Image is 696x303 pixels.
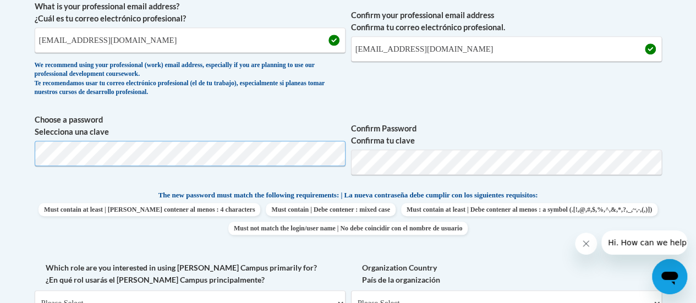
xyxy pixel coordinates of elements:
[39,203,260,216] span: Must contain at least | [PERSON_NAME] contener al menos : 4 characters
[35,114,346,138] label: Choose a password Selecciona una clave
[351,9,662,34] label: Confirm your professional email address Confirma tu correo electrónico profesional.
[652,259,687,294] iframe: Button to launch messaging window
[35,61,346,97] div: We recommend using your professional (work) email address, especially if you are planning to use ...
[351,262,662,286] label: Organization Country País de la organización
[351,36,662,62] input: Required
[228,222,468,235] span: Must not match the login/user name | No debe coincidir con el nombre de usuario
[266,203,395,216] span: Must contain | Debe contener : mixed case
[35,1,346,25] label: What is your professional email address? ¿Cuál es tu correo electrónico profesional?
[35,27,346,53] input: Metadata input
[601,230,687,255] iframe: Message from company
[158,190,538,200] span: The new password must match the following requirements: | La nueva contraseña debe cumplir con lo...
[575,233,597,255] iframe: Close message
[351,123,662,147] label: Confirm Password Confirma tu clave
[401,203,657,216] span: Must contain at least | Debe contener al menos : a symbol (.[!,@,#,$,%,^,&,*,?,_,~,-,(,)])
[7,8,89,16] span: Hi. How can we help?
[35,262,346,286] label: Which role are you interested in using [PERSON_NAME] Campus primarily for? ¿En qué rol usarás el ...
